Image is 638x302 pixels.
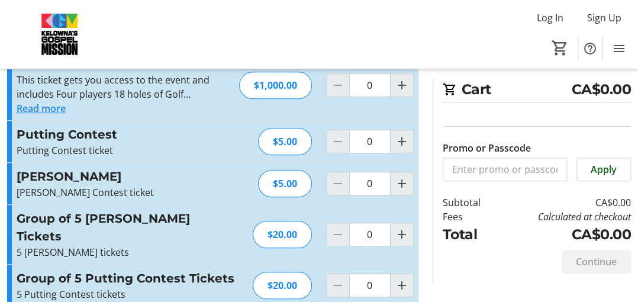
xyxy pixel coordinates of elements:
div: $20.00 [253,272,312,299]
h2: Cart [443,79,631,102]
td: CA$0.00 [497,224,631,245]
input: Enter promo or passcode [443,158,567,181]
td: CA$0.00 [497,195,631,210]
img: Kelowna's Gospel Mission's Logo [7,5,112,64]
h3: Group of 5 Putting Contest Tickets [17,269,239,287]
td: Calculated at checkout [497,210,631,224]
p: 5 Putting Contest tickets [17,287,239,301]
p: [PERSON_NAME] Contest ticket [17,185,244,200]
button: Increment by one [391,130,413,153]
h3: Group of 5 [PERSON_NAME] Tickets [17,210,239,245]
button: Menu [607,37,631,60]
input: Putting Contest Quantity [349,130,391,153]
div: $1,000.00 [239,72,312,99]
span: Log In [537,11,563,25]
button: Increment by one [391,172,413,195]
button: Increment by one [391,274,413,297]
input: Group of 5 Putting Contest Tickets Quantity [349,274,391,297]
button: Read more [17,101,66,115]
button: Cart [549,37,571,59]
button: Sign Up [578,8,631,27]
p: Putting Contest ticket [17,143,244,158]
span: CA$0.00 [571,79,631,99]
span: Sign Up [587,11,621,25]
p: 5 [PERSON_NAME] tickets [17,245,239,259]
h3: [PERSON_NAME] [17,168,244,185]
button: Increment by one [391,74,413,97]
button: Increment by one [391,223,413,246]
input: Mulligan Quantity [349,172,391,195]
div: $5.00 [258,128,312,155]
td: Fees [443,210,497,224]
button: Log In [527,8,573,27]
input: Group of 5 Mulligan Tickets Quantity [349,223,391,246]
input: Foursome Quantity [349,73,391,97]
td: Subtotal [443,195,497,210]
div: $20.00 [253,221,312,248]
td: Total [443,224,497,245]
div: $5.00 [258,170,312,197]
label: Promo or Passcode [443,141,531,155]
button: Apply [576,158,631,181]
h3: Putting Contest [17,126,244,143]
span: Apply [591,162,617,176]
div: This ticket gets you access to the event and includes Four players 18 holes of Golf [PERSON_NAME]... [17,73,225,101]
button: Help [578,37,602,60]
